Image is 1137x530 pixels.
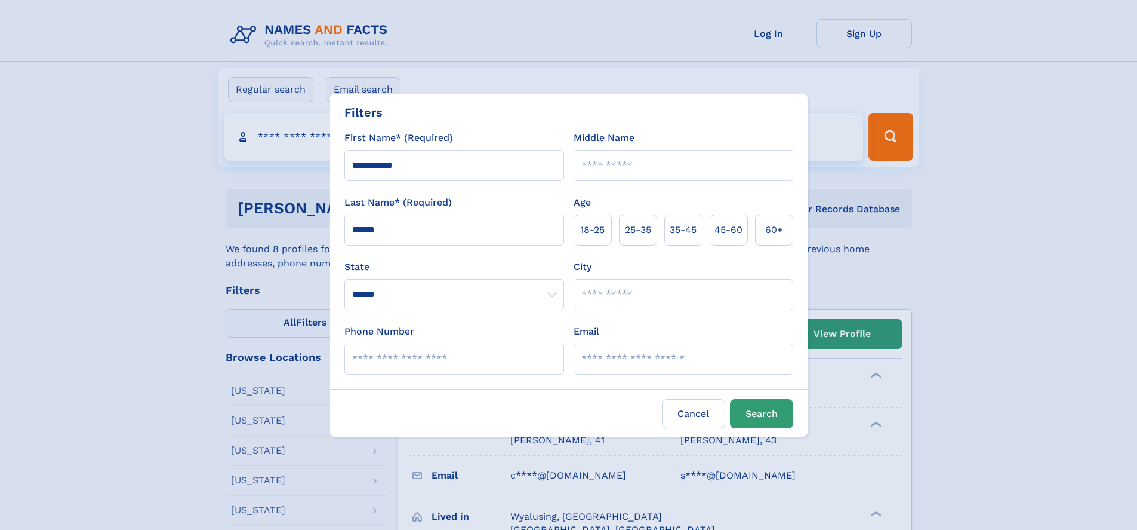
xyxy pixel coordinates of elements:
[344,195,452,210] label: Last Name* (Required)
[574,131,634,145] label: Middle Name
[670,223,697,237] span: 35‑45
[344,131,453,145] label: First Name* (Required)
[730,399,793,428] button: Search
[574,195,591,210] label: Age
[625,223,651,237] span: 25‑35
[580,223,605,237] span: 18‑25
[662,399,725,428] label: Cancel
[714,223,742,237] span: 45‑60
[344,324,414,339] label: Phone Number
[765,223,783,237] span: 60+
[574,324,599,339] label: Email
[344,103,383,121] div: Filters
[344,260,564,274] label: State
[574,260,591,274] label: City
